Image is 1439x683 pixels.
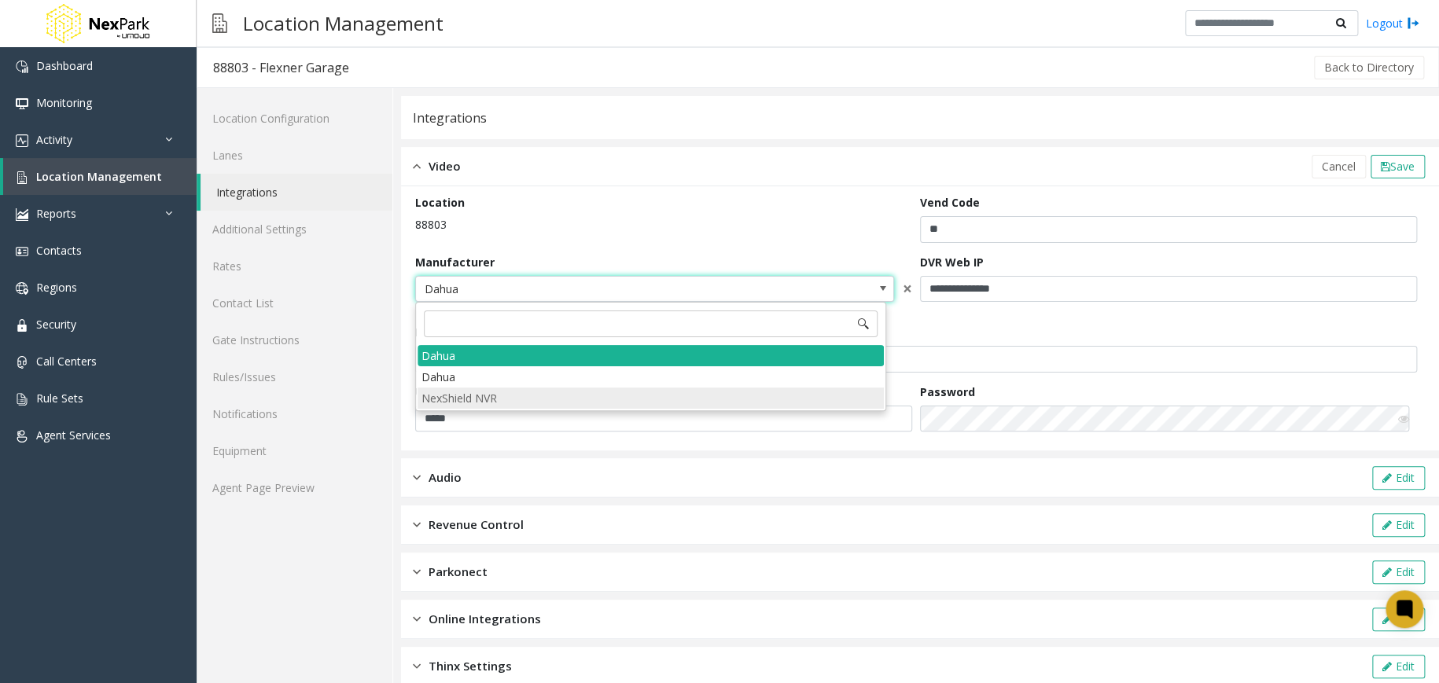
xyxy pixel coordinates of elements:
img: logout [1407,15,1419,31]
span: × [902,277,911,299]
img: opened [413,157,421,175]
img: closed [413,657,421,675]
a: Location Configuration [197,100,392,137]
a: Equipment [197,432,392,469]
span: Audio [429,468,462,487]
img: closed [413,516,421,534]
label: Location [415,194,465,211]
a: Agent Page Preview [197,469,392,506]
a: Integrations [201,174,392,211]
img: closed [413,563,421,581]
img: 'icon' [16,134,28,147]
img: 'icon' [16,208,28,221]
span: Online Integrations [429,610,541,628]
img: pageIcon [212,4,227,42]
img: 'icon' [16,245,28,258]
img: 'icon' [16,430,28,442]
label: Password [920,384,975,400]
li: NexShield NVR [418,387,884,409]
img: 'icon' [16,282,28,295]
button: Edit [1372,560,1425,584]
a: Logout [1366,15,1419,31]
button: Back to Directory [1314,56,1424,79]
button: Edit [1372,608,1425,631]
a: Gate Instructions [197,321,392,358]
button: Edit [1372,513,1425,537]
label: Vend Code [920,194,980,211]
a: Rules/Issues [197,358,392,395]
span: Agent Services [36,428,111,442]
a: Lanes [197,137,392,174]
a: Contact List [197,285,392,321]
span: Rule Sets [36,391,83,406]
img: 'icon' [16,97,28,110]
span: Location Management [36,169,162,184]
a: Notifications [197,395,392,432]
h3: Location Management [235,4,451,42]
label: DVR Web IP [920,254,984,270]
button: Edit [1372,466,1425,490]
li: Dahua [418,366,884,387]
button: Save [1371,155,1425,178]
span: Call Centers [36,354,97,369]
img: closed [413,610,421,628]
span: Dahua [416,277,798,302]
span: Monitoring [36,95,92,110]
label: Manufacturer [415,254,495,270]
img: 'icon' [16,61,28,73]
span: Activity [36,132,72,147]
a: Location Management [3,158,197,195]
a: Additional Settings [197,211,392,248]
p: 88803 [415,216,912,233]
span: Contacts [36,243,82,258]
button: Edit [1372,655,1425,678]
li: Dahua [418,345,884,366]
span: Video [429,157,461,175]
img: 'icon' [16,319,28,332]
span: Thinx Settings [429,657,512,675]
span: Reports [36,206,76,221]
span: Regions [36,280,77,295]
span: Parkonect [429,563,488,581]
span: Dashboard [36,58,93,73]
span: Revenue Control [429,516,524,534]
a: Rates [197,248,392,285]
img: closed [413,468,421,487]
div: Integrations [413,108,487,128]
button: Cancel [1312,155,1366,178]
img: 'icon' [16,356,28,369]
img: 'icon' [16,393,28,406]
span: Cancel [1322,159,1356,174]
img: 'icon' [16,171,28,184]
span: Security [36,317,76,332]
span: Save [1390,159,1415,174]
div: 88803 - Flexner Garage [213,57,349,78]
